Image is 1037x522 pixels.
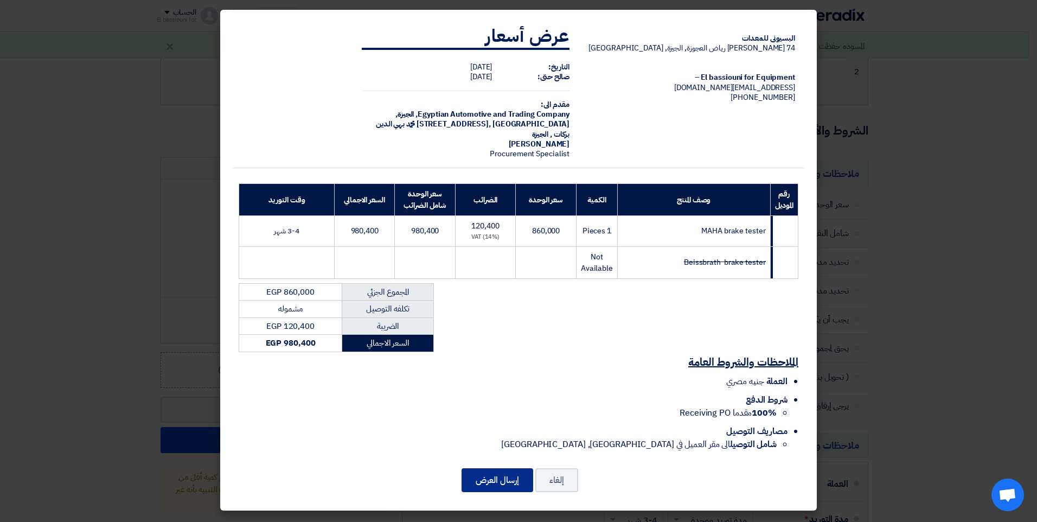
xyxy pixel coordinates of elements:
[731,92,795,103] span: [PHONE_NUMBER]
[516,184,576,216] th: سعر الوحدة
[770,184,798,216] th: رقم الموديل
[582,225,611,237] span: 1 Pieces
[351,225,379,237] span: 980,400
[239,438,777,451] li: الى مقر العميل في [GEOGRAPHIC_DATA], [GEOGRAPHIC_DATA]
[752,406,777,419] strong: 100%
[746,393,788,406] span: شروط الدفع
[342,335,434,352] td: السعر الاجمالي
[674,82,795,93] span: [EMAIL_ADDRESS][DOMAIN_NAME]
[395,184,455,216] th: سعر الوحدة شامل الضرائب
[588,42,795,54] span: 74 [PERSON_NAME] رياض العجوزة, الجيزة, [GEOGRAPHIC_DATA]
[617,184,770,216] th: وصف المنتج
[581,251,613,274] span: Not Available
[266,337,316,349] strong: EGP 980,400
[342,301,434,318] td: تكلفه التوصيل
[541,99,569,110] strong: مقدم الى:
[342,317,434,335] td: الضريبة
[470,71,492,82] span: [DATE]
[455,184,515,216] th: الضرائب
[726,375,764,388] span: جنيه مصري
[471,220,499,232] span: 120,400
[991,479,1024,511] div: Open chat
[470,61,492,73] span: [DATE]
[730,438,777,451] strong: شامل التوصيل
[688,354,798,370] u: الملاحظات والشروط العامة
[411,225,439,237] span: 980,400
[460,233,511,242] div: (14%) VAT
[701,225,765,237] span: MAHA brake tester
[535,468,578,492] button: إلغاء
[239,283,342,301] td: EGP 860,000
[278,303,302,315] span: مشموله
[376,109,569,139] span: الجيزة, [GEOGRAPHIC_DATA] ,[STREET_ADDRESS] محمد بهي الدين بركات , الجيزة
[266,320,315,332] span: EGP 120,400
[462,468,533,492] button: إرسال العرض
[680,406,777,419] span: مقدما Receiving PO
[335,184,395,216] th: السعر الاجمالي
[274,225,299,237] span: 3-4 شهر
[766,375,788,388] span: العملة
[490,148,569,160] span: Procurement Specialist
[726,425,788,438] span: مصاريف التوصيل
[342,283,434,301] td: المجموع الجزئي
[576,184,617,216] th: الكمية
[415,109,569,120] span: Egyptian Automotive and Trading Company,
[239,184,335,216] th: وقت التوريد
[537,71,569,82] strong: صالح حتى:
[509,138,570,150] span: [PERSON_NAME]
[587,34,795,43] div: البسيونى للمعدات
[485,23,569,49] strong: عرض أسعار
[684,257,766,268] strike: Beissbrath brake tester
[548,61,569,73] strong: التاريخ:
[587,73,795,82] div: El bassiouni for Equipment –
[532,225,560,237] span: 860,000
